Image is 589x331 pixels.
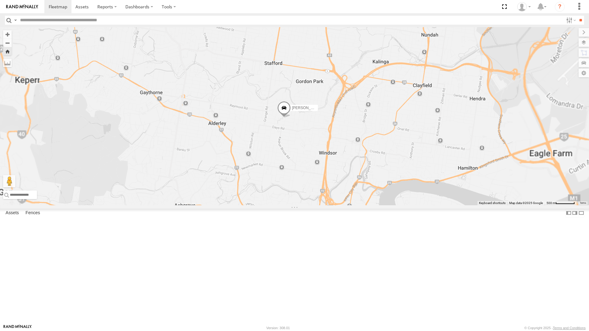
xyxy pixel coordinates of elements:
[3,59,12,67] label: Measure
[566,209,572,218] label: Dock Summary Table to the Left
[564,16,577,25] label: Search Filter Options
[292,106,339,110] span: [PERSON_NAME] - 349FB3
[3,30,12,39] button: Zoom in
[3,47,12,55] button: Zoom Home
[572,209,578,218] label: Dock Summary Table to the Right
[579,69,589,77] label: Map Settings
[515,2,533,11] div: Marco DiBenedetto
[580,202,586,204] a: Terms (opens in new tab)
[546,201,555,205] span: 500 m
[266,326,290,330] div: Version: 308.01
[3,325,32,331] a: Visit our Website
[3,175,15,187] button: Drag Pegman onto the map to open Street View
[2,209,22,217] label: Assets
[545,201,577,205] button: Map Scale: 500 m per 59 pixels
[509,201,543,205] span: Map data ©2025 Google
[13,16,18,25] label: Search Query
[555,2,565,12] i: ?
[553,326,586,330] a: Terms and Conditions
[578,209,584,218] label: Hide Summary Table
[479,201,506,205] button: Keyboard shortcuts
[22,209,43,217] label: Fences
[3,39,12,47] button: Zoom out
[524,326,586,330] div: © Copyright 2025 -
[6,5,38,9] img: rand-logo.svg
